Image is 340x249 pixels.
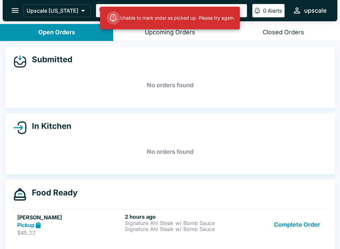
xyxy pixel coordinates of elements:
[17,213,122,221] h5: [PERSON_NAME]
[125,226,230,232] p: Signature Ahi Steak w/ Bomb Sauce
[13,140,327,164] h5: No orders found
[38,29,75,36] div: Open Orders
[271,213,323,236] button: Complete Order
[125,220,230,226] p: Signature Ahi Steak w/ Bomb Sauce
[290,3,329,18] button: upscale
[24,4,91,17] button: Upscale [US_STATE]
[13,209,327,240] a: [PERSON_NAME]Pickup$45.222 hours agoSignature Ahi Steak w/ Bomb SauceSignature Ahi Steak w/ Bomb ...
[268,7,282,14] p: Alerts
[17,222,35,228] strong: Pickup
[27,188,77,198] h4: Food Ready
[304,7,327,15] div: upscale
[27,7,78,14] p: Upscale [US_STATE]
[13,73,327,97] h5: No orders found
[27,55,72,65] h4: Submitted
[27,121,71,131] h4: In Kitchen
[7,2,24,19] button: open drawer
[263,29,304,36] div: Closed Orders
[107,9,235,27] div: Unable to mark order as picked up. Please try again.
[125,213,230,220] h6: 2 hours ago
[263,7,266,14] p: 0
[17,229,122,236] p: $45.22
[145,29,195,36] div: Upcoming Orders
